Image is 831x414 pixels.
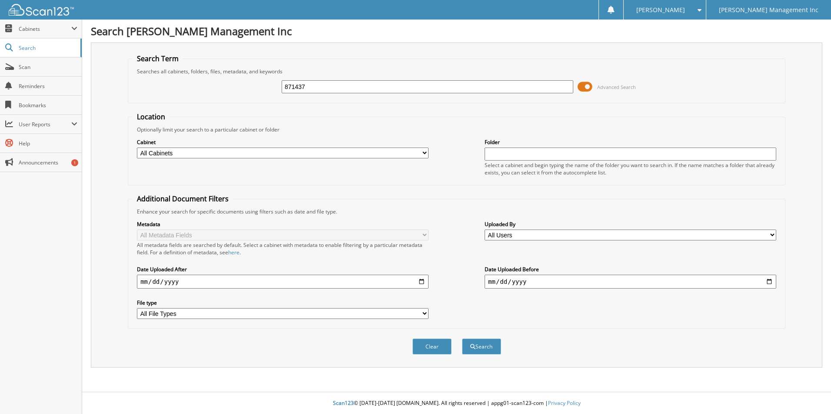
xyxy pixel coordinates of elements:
[485,138,776,146] label: Folder
[19,159,77,166] span: Announcements
[137,220,429,228] label: Metadata
[137,138,429,146] label: Cabinet
[19,63,77,71] span: Scan
[133,208,781,215] div: Enhance your search for specific documents using filters such as date and file type.
[19,140,77,147] span: Help
[597,84,636,90] span: Advanced Search
[719,7,818,13] span: [PERSON_NAME] Management Inc
[485,266,776,273] label: Date Uploaded Before
[137,275,429,289] input: start
[636,7,685,13] span: [PERSON_NAME]
[133,126,781,133] div: Optionally limit your search to a particular cabinet or folder
[19,102,77,109] span: Bookmarks
[137,266,429,273] label: Date Uploaded After
[19,82,77,90] span: Reminders
[137,241,429,256] div: All metadata fields are searched by default. Select a cabinet with metadata to enable filtering b...
[91,24,822,38] h1: Search [PERSON_NAME] Management Inc
[133,194,233,204] legend: Additional Document Filters
[133,54,183,63] legend: Search Term
[333,399,354,407] span: Scan123
[137,299,429,306] label: File type
[19,121,71,128] span: User Reports
[9,4,74,16] img: scan123-logo-white.svg
[485,161,776,176] div: Select a cabinet and begin typing the name of the folder you want to search in. If the name match...
[133,112,170,122] legend: Location
[462,338,501,355] button: Search
[228,249,239,256] a: here
[71,159,78,166] div: 1
[19,44,76,52] span: Search
[133,68,781,75] div: Searches all cabinets, folders, files, metadata, and keywords
[485,275,776,289] input: end
[82,393,831,414] div: © [DATE]-[DATE] [DOMAIN_NAME]. All rights reserved | appg01-scan123-com |
[412,338,452,355] button: Clear
[548,399,581,407] a: Privacy Policy
[485,220,776,228] label: Uploaded By
[19,25,71,33] span: Cabinets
